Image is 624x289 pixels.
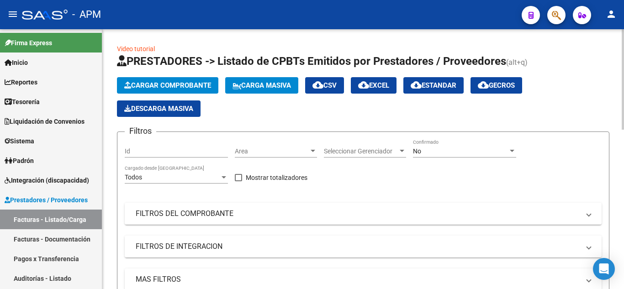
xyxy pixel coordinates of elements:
[5,77,37,87] span: Reportes
[125,125,156,137] h3: Filtros
[413,147,421,155] span: No
[5,175,89,185] span: Integración (discapacidad)
[136,274,580,284] mat-panel-title: MAS FILTROS
[125,173,142,181] span: Todos
[117,55,506,68] span: PRESTADORES -> Listado de CPBTs Emitidos por Prestadores / Proveedores
[136,242,580,252] mat-panel-title: FILTROS DE INTEGRACION
[324,147,398,155] span: Seleccionar Gerenciador
[5,195,88,205] span: Prestadores / Proveedores
[124,105,193,113] span: Descarga Masiva
[305,77,344,94] button: CSV
[117,77,218,94] button: Cargar Comprobante
[5,97,40,107] span: Tesorería
[312,81,337,89] span: CSV
[225,77,298,94] button: Carga Masiva
[411,79,422,90] mat-icon: cloud_download
[312,79,323,90] mat-icon: cloud_download
[117,45,155,53] a: Video tutorial
[5,38,52,48] span: Firma Express
[506,58,528,67] span: (alt+q)
[246,172,307,183] span: Mostrar totalizadores
[5,58,28,68] span: Inicio
[403,77,464,94] button: Estandar
[117,100,201,117] app-download-masive: Descarga masiva de comprobantes (adjuntos)
[351,77,397,94] button: EXCEL
[125,236,602,257] mat-expansion-panel-header: FILTROS DE INTEGRACION
[471,77,522,94] button: Gecros
[233,81,291,89] span: Carga Masiva
[478,79,489,90] mat-icon: cloud_download
[124,81,211,89] span: Cargar Comprobante
[5,136,34,146] span: Sistema
[136,209,580,219] mat-panel-title: FILTROS DEL COMPROBANTE
[125,203,602,225] mat-expansion-panel-header: FILTROS DEL COMPROBANTE
[7,9,18,20] mat-icon: menu
[606,9,617,20] mat-icon: person
[5,116,85,126] span: Liquidación de Convenios
[235,147,309,155] span: Area
[358,81,389,89] span: EXCEL
[593,258,615,280] div: Open Intercom Messenger
[5,156,34,166] span: Padrón
[72,5,101,25] span: - APM
[478,81,515,89] span: Gecros
[358,79,369,90] mat-icon: cloud_download
[117,100,201,117] button: Descarga Masiva
[411,81,456,89] span: Estandar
